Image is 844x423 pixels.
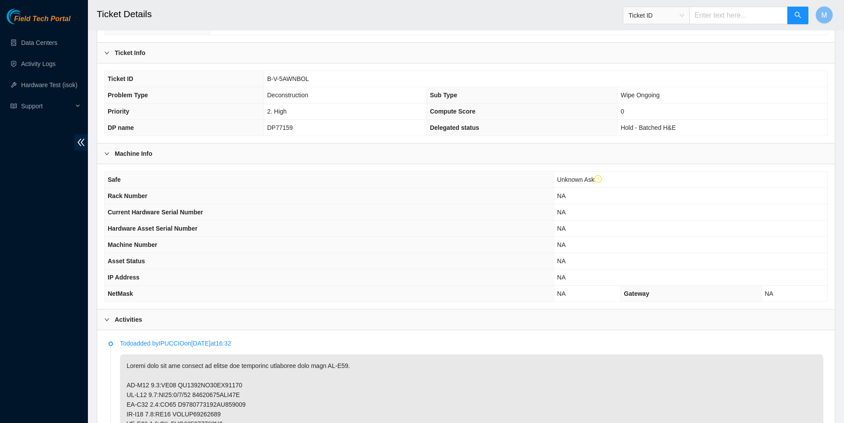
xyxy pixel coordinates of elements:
[621,124,676,131] span: Hold - Batched H&E
[557,274,565,281] span: NA
[430,108,475,115] span: Compute Score
[267,124,293,131] span: DP77159
[115,149,153,158] b: Machine Info
[267,75,309,82] span: B-V-5AWNBOL
[104,50,109,55] span: right
[108,241,157,248] span: Machine Number
[557,192,565,199] span: NA
[689,7,788,24] input: Enter text here...
[108,92,148,99] span: Problem Type
[108,209,203,216] span: Current Hardware Serial Number
[815,6,833,24] button: M
[97,309,835,330] div: Activities
[765,290,773,297] span: NA
[104,151,109,156] span: right
[108,124,134,131] span: DP name
[430,124,479,131] span: Delegated status
[108,257,145,265] span: Asset Status
[108,75,133,82] span: Ticket ID
[108,192,147,199] span: Rack Number
[115,48,146,58] b: Ticket Info
[267,108,287,115] span: 2. High
[108,225,197,232] span: Hardware Asset Serial Number
[557,176,602,183] span: Unknown Ask
[21,81,77,88] a: Hardware Test (isok)
[621,108,624,115] span: 0
[115,315,142,324] b: Activities
[108,176,121,183] span: Safe
[21,39,57,46] a: Data Centers
[557,241,565,248] span: NA
[104,317,109,322] span: right
[108,108,129,115] span: Priority
[629,9,684,22] span: Ticket ID
[594,175,602,183] span: exclamation-circle
[108,274,139,281] span: IP Address
[11,103,17,109] span: read
[557,257,565,265] span: NA
[97,143,835,164] div: Machine Info
[7,9,44,24] img: Akamai Technologies
[108,290,133,297] span: NetMask
[97,43,835,63] div: Ticket Info
[120,338,823,348] p: Todo added by IPUCCIO on [DATE] at 16:32
[794,11,801,20] span: search
[621,92,660,99] span: Wipe Ongoing
[557,209,565,216] span: NA
[21,97,73,115] span: Support
[21,60,56,67] a: Activity Logs
[557,225,565,232] span: NA
[787,7,808,24] button: search
[821,10,827,21] span: M
[557,290,565,297] span: NA
[624,290,649,297] span: Gateway
[7,16,70,27] a: Akamai TechnologiesField Tech Portal
[74,134,88,151] span: double-left
[430,92,457,99] span: Sub Type
[14,15,70,23] span: Field Tech Portal
[267,92,308,99] span: Deconstruction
